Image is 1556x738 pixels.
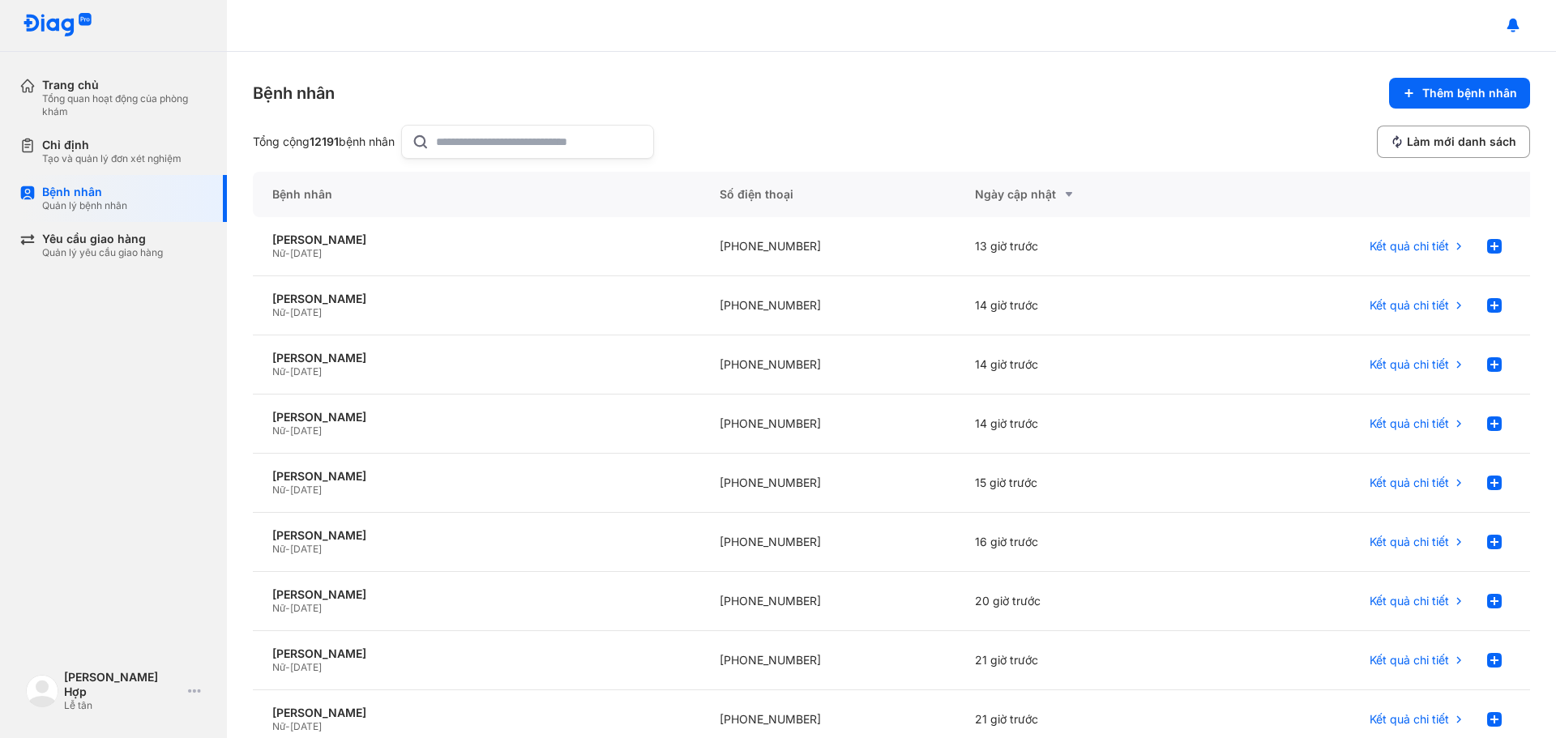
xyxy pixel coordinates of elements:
[700,172,955,217] div: Số điện thoại
[272,661,285,673] span: Nữ
[253,82,335,105] div: Bệnh nhân
[42,92,207,118] div: Tổng quan hoạt động của phòng khám
[64,670,182,699] div: [PERSON_NAME] Hợp
[1370,357,1449,372] span: Kết quả chi tiết
[700,276,955,335] div: [PHONE_NUMBER]
[1389,78,1530,109] button: Thêm bệnh nhân
[700,217,955,276] div: [PHONE_NUMBER]
[272,292,681,306] div: [PERSON_NAME]
[975,185,1191,204] div: Ngày cập nhật
[955,454,1211,513] div: 15 giờ trước
[285,602,290,614] span: -
[285,247,290,259] span: -
[272,306,285,318] span: Nữ
[272,528,681,543] div: [PERSON_NAME]
[42,232,163,246] div: Yêu cầu giao hàng
[1370,239,1449,254] span: Kết quả chi tiết
[1407,134,1516,149] span: Làm mới danh sách
[285,365,290,378] span: -
[290,484,322,496] span: [DATE]
[955,335,1211,395] div: 14 giờ trước
[272,247,285,259] span: Nữ
[64,699,182,712] div: Lễ tân
[272,424,285,437] span: Nữ
[700,454,955,513] div: [PHONE_NUMBER]
[272,587,681,602] div: [PERSON_NAME]
[285,306,290,318] span: -
[42,78,207,92] div: Trang chủ
[272,646,681,661] div: [PERSON_NAME]
[700,572,955,631] div: [PHONE_NUMBER]
[1370,298,1449,313] span: Kết quả chi tiết
[42,246,163,259] div: Quản lý yêu cầu giao hàng
[955,217,1211,276] div: 13 giờ trước
[272,365,285,378] span: Nữ
[955,631,1211,690] div: 21 giờ trước
[253,172,700,217] div: Bệnh nhân
[290,543,322,555] span: [DATE]
[1370,594,1449,608] span: Kết quả chi tiết
[955,572,1211,631] div: 20 giờ trước
[290,365,322,378] span: [DATE]
[1377,126,1530,158] button: Làm mới danh sách
[272,469,681,484] div: [PERSON_NAME]
[285,484,290,496] span: -
[290,661,322,673] span: [DATE]
[272,602,285,614] span: Nữ
[290,247,322,259] span: [DATE]
[1370,712,1449,727] span: Kết quả chi tiết
[42,185,127,199] div: Bệnh nhân
[285,424,290,437] span: -
[272,484,285,496] span: Nữ
[272,351,681,365] div: [PERSON_NAME]
[290,602,322,614] span: [DATE]
[700,513,955,572] div: [PHONE_NUMBER]
[700,631,955,690] div: [PHONE_NUMBER]
[1370,653,1449,668] span: Kết quả chi tiết
[290,424,322,437] span: [DATE]
[955,395,1211,454] div: 14 giờ trước
[1370,416,1449,431] span: Kết quả chi tiết
[310,134,339,148] span: 12191
[700,395,955,454] div: [PHONE_NUMBER]
[290,306,322,318] span: [DATE]
[272,720,285,732] span: Nữ
[272,543,285,555] span: Nữ
[1370,476,1449,490] span: Kết quả chi tiết
[42,138,182,152] div: Chỉ định
[272,410,681,424] div: [PERSON_NAME]
[290,720,322,732] span: [DATE]
[285,661,290,673] span: -
[23,13,92,38] img: logo
[26,675,58,707] img: logo
[1422,86,1517,100] span: Thêm bệnh nhân
[700,335,955,395] div: [PHONE_NUMBER]
[42,199,127,212] div: Quản lý bệnh nhân
[955,513,1211,572] div: 16 giờ trước
[955,276,1211,335] div: 14 giờ trước
[1370,535,1449,549] span: Kết quả chi tiết
[42,152,182,165] div: Tạo và quản lý đơn xét nghiệm
[272,706,681,720] div: [PERSON_NAME]
[285,543,290,555] span: -
[253,134,395,149] div: Tổng cộng bệnh nhân
[272,232,681,247] div: [PERSON_NAME]
[285,720,290,732] span: -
